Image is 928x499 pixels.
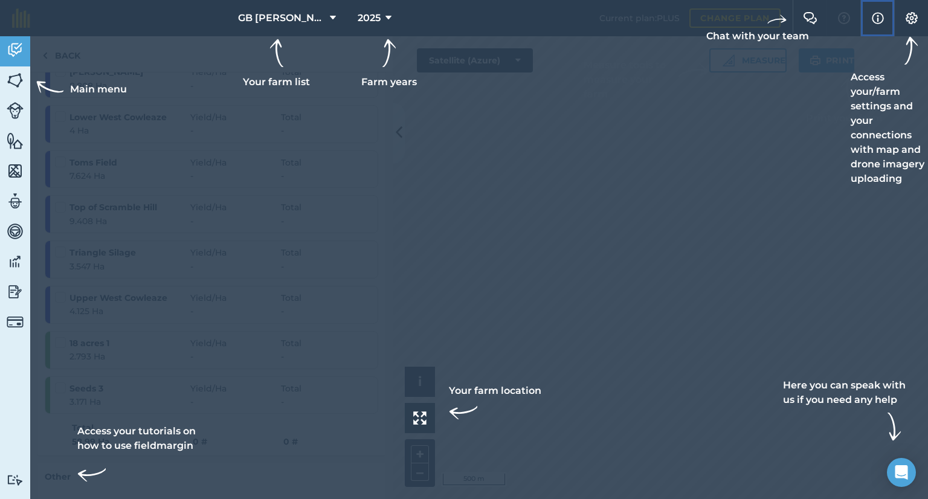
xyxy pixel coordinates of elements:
[7,132,24,150] img: svg+xml;base64,PHN2ZyB4bWxucz0iaHR0cDovL3d3dy53My5vcmcvMjAwMC9zdmciIHdpZHRoPSI1NiIgaGVpZ2h0PSI2MC...
[803,12,817,24] img: Two speech bubbles overlapping with the left bubble in the forefront
[7,283,24,301] img: svg+xml;base64,PD94bWwgdmVyc2lvbj0iMS4wIiBlbmNvZGluZz0idXRmLTgiPz4KPCEtLSBHZW5lcmF0b3I6IEFkb2JlIE...
[851,36,928,186] div: Access your/farm settings and your connections with map and drone imagery uploading
[7,474,24,486] img: svg+xml;base64,PD94bWwgdmVyc2lvbj0iMS4wIiBlbmNvZGluZz0idXRmLTgiPz4KPCEtLSBHZW5lcmF0b3I6IEFkb2JlIE...
[355,39,423,89] div: Farm years
[7,41,24,59] img: svg+xml;base64,PD94bWwgdmVyc2lvbj0iMS4wIiBlbmNvZGluZz0idXRmLTgiPz4KPCEtLSBHZW5lcmF0b3I6IEFkb2JlIE...
[413,411,427,425] img: Four arrows, one pointing top left, one top right, one bottom right and the last bottom left
[872,11,884,25] img: svg+xml;base64,PHN2ZyB4bWxucz0iaHR0cDovL3d3dy53My5vcmcvMjAwMC9zdmciIHdpZHRoPSIxNyIgaGVpZ2h0PSIxNy...
[887,458,916,487] div: Open Intercom Messenger
[449,384,541,427] div: Your farm location
[7,314,24,330] img: svg+xml;base64,PD94bWwgdmVyc2lvbj0iMS4wIiBlbmNvZGluZz0idXRmLTgiPz4KPCEtLSBHZW5lcmF0b3I6IEFkb2JlIE...
[706,10,809,43] div: Chat with your team
[783,378,909,441] div: Here you can speak with us if you need any help
[243,39,310,89] div: Your farm list
[904,12,919,24] img: A cog icon
[7,71,24,89] img: svg+xml;base64,PHN2ZyB4bWxucz0iaHR0cDovL3d3dy53My5vcmcvMjAwMC9zdmciIHdpZHRoPSI1NiIgaGVpZ2h0PSI2MC...
[7,162,24,180] img: svg+xml;base64,PHN2ZyB4bWxucz0iaHR0cDovL3d3dy53My5vcmcvMjAwMC9zdmciIHdpZHRoPSI1NiIgaGVpZ2h0PSI2MC...
[34,75,127,104] div: Main menu
[7,102,24,119] img: svg+xml;base64,PD94bWwgdmVyc2lvbj0iMS4wIiBlbmNvZGluZz0idXRmLTgiPz4KPCEtLSBHZW5lcmF0b3I6IEFkb2JlIE...
[7,253,24,271] img: svg+xml;base64,PD94bWwgdmVyc2lvbj0iMS4wIiBlbmNvZGluZz0idXRmLTgiPz4KPCEtLSBHZW5lcmF0b3I6IEFkb2JlIE...
[405,403,435,433] button: Your farm location
[7,222,24,240] img: svg+xml;base64,PD94bWwgdmVyc2lvbj0iMS4wIiBlbmNvZGluZz0idXRmLTgiPz4KPCEtLSBHZW5lcmF0b3I6IEFkb2JlIE...
[7,192,24,210] img: svg+xml;base64,PD94bWwgdmVyc2lvbj0iMS4wIiBlbmNvZGluZz0idXRmLTgiPz4KPCEtLSBHZW5lcmF0b3I6IEFkb2JlIE...
[358,11,381,25] span: 2025
[238,11,325,25] span: GB [PERSON_NAME] Farms
[77,424,203,489] div: Access your tutorials on how to use fieldmargin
